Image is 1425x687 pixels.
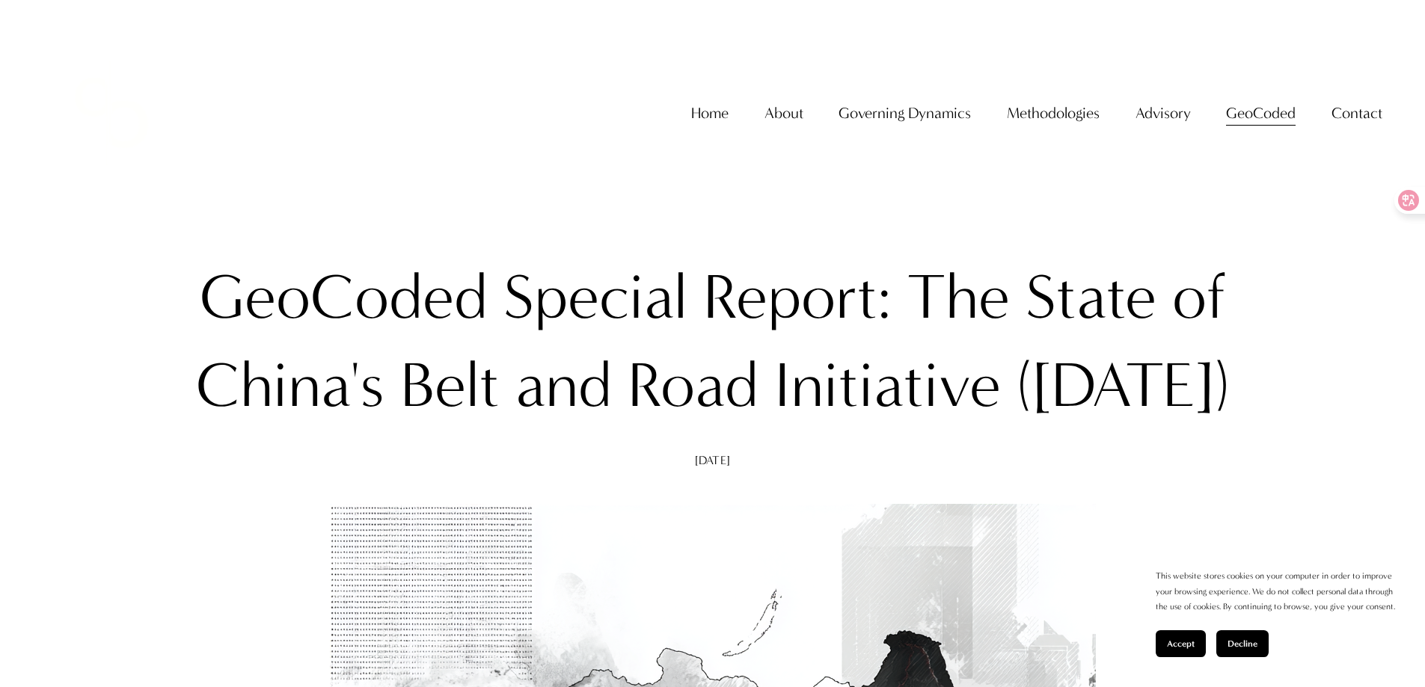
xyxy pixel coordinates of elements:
span: Decline [1228,638,1257,649]
span: Advisory [1136,99,1191,127]
a: folder dropdown [1007,98,1100,129]
span: Contact [1331,99,1382,127]
button: Decline [1216,630,1269,657]
a: Home [691,98,729,129]
button: Accept [1156,630,1206,657]
span: Governing Dynamics [839,99,971,127]
p: This website stores cookies on your computer in order to improve your browsing experience. We do ... [1156,569,1395,615]
a: folder dropdown [1226,98,1296,129]
span: Accept [1167,638,1195,649]
span: [DATE] [695,453,730,467]
a: folder dropdown [764,98,803,129]
span: About [764,99,803,127]
a: folder dropdown [839,98,971,129]
section: Cookie banner [1141,554,1410,672]
img: Christopher Sanchez &amp; Co. [43,44,180,182]
span: Methodologies [1007,99,1100,127]
a: folder dropdown [1136,98,1191,129]
a: folder dropdown [1331,98,1382,129]
span: GeoCoded [1226,99,1296,127]
h1: GeoCoded Special Report: The State of China's Belt and Road Initiative ([DATE]) [183,253,1242,431]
